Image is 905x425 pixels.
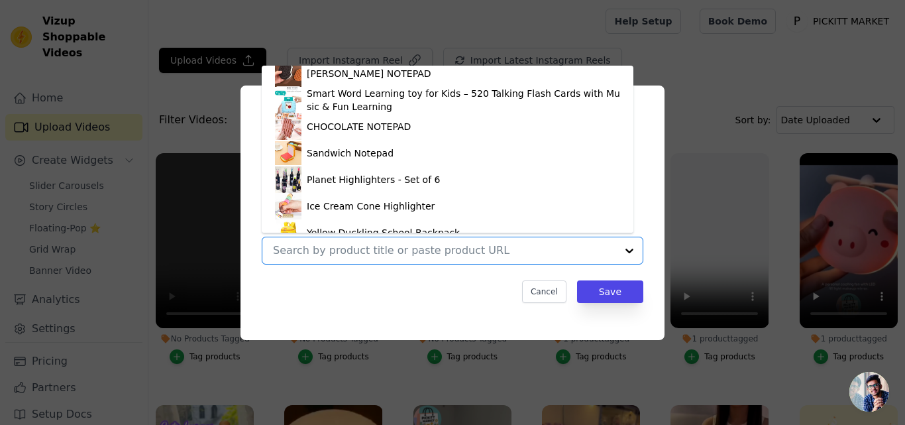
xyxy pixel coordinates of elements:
[275,113,301,140] img: product thumbnail
[577,280,643,303] button: Save
[275,140,301,166] img: product thumbnail
[307,67,431,80] div: [PERSON_NAME] NOTEPAD
[522,280,566,303] button: Cancel
[307,173,440,186] div: Planet Highlighters - Set of 6
[275,166,301,193] img: product thumbnail
[849,372,889,412] div: Open chat
[307,226,460,239] div: Yellow Duckling School Backpack
[307,87,620,113] div: Smart Word Learning toy for Kids – 520 Talking Flash Cards with Music & Fun Learning
[275,60,301,87] img: product thumbnail
[275,87,301,113] img: product thumbnail
[273,244,616,257] input: Search by product title or paste product URL
[307,200,435,213] div: Ice Cream Cone Highlighter
[307,147,394,160] div: Sandwich Notepad
[307,120,411,133] div: CHOCOLATE NOTEPAD
[275,193,301,219] img: product thumbnail
[275,219,301,246] img: product thumbnail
